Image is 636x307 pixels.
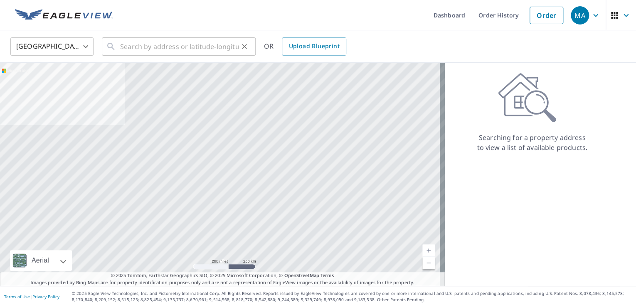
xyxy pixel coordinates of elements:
[4,294,30,300] a: Terms of Use
[239,41,250,52] button: Clear
[10,250,72,271] div: Aerial
[264,37,346,56] div: OR
[111,272,334,279] span: © 2025 TomTom, Earthstar Geographics SIO, © 2025 Microsoft Corporation, ©
[320,272,334,278] a: Terms
[284,272,319,278] a: OpenStreetMap
[476,133,588,152] p: Searching for a property address to view a list of available products.
[530,7,563,24] a: Order
[571,6,589,25] div: MA
[422,257,435,269] a: Current Level 5, Zoom Out
[422,244,435,257] a: Current Level 5, Zoom In
[282,37,346,56] a: Upload Blueprint
[4,294,59,299] p: |
[15,9,113,22] img: EV Logo
[72,290,632,303] p: © 2025 Eagle View Technologies, Inc. and Pictometry International Corp. All Rights Reserved. Repo...
[29,250,52,271] div: Aerial
[10,35,94,58] div: [GEOGRAPHIC_DATA]
[32,294,59,300] a: Privacy Policy
[120,35,239,58] input: Search by address or latitude-longitude
[288,41,339,52] span: Upload Blueprint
